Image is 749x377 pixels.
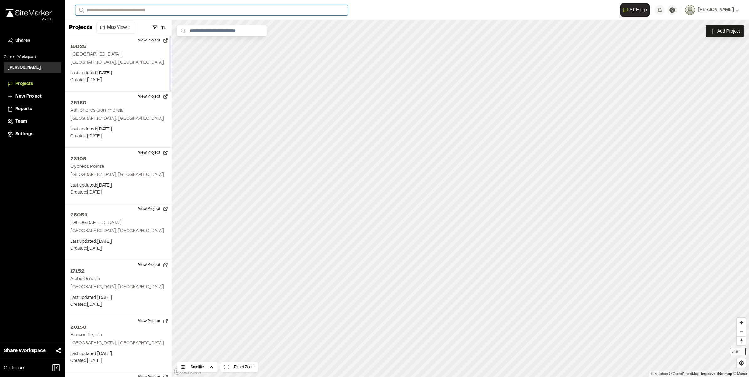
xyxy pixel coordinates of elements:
p: Last updated: [DATE] [70,182,167,189]
span: Share Workspace [4,347,46,354]
h2: Cypress Pointe [70,164,104,169]
span: AI Help [629,6,647,14]
img: rebrand.png [6,9,52,17]
p: Last updated: [DATE] [70,70,167,77]
button: Reset bearing to north [737,336,746,345]
button: Search [75,5,86,15]
p: Created: [DATE] [70,245,167,252]
span: Collapse [4,364,24,372]
p: [GEOGRAPHIC_DATA], [GEOGRAPHIC_DATA] [70,340,167,347]
button: Satellite [177,362,218,372]
button: [PERSON_NAME] [685,5,739,15]
div: Oh geez...please don't... [6,17,52,22]
div: Open AI Assistant [620,3,652,17]
button: Reset Zoom [220,362,258,372]
p: Last updated: [DATE] [70,238,167,245]
span: Shares [15,37,30,44]
h2: Alpha Omega [70,277,100,281]
span: New Project [15,93,42,100]
p: [GEOGRAPHIC_DATA], [GEOGRAPHIC_DATA] [70,284,167,291]
p: [GEOGRAPHIC_DATA], [GEOGRAPHIC_DATA] [70,172,167,178]
button: View Project [134,260,172,270]
span: [PERSON_NAME] [698,7,734,13]
a: Shares [8,37,58,44]
a: Settings [8,131,58,138]
span: Reports [15,106,32,113]
span: Settings [15,131,33,138]
p: Created: [DATE] [70,77,167,84]
span: Team [15,118,27,125]
button: Find my location [737,358,746,368]
a: Map feedback [701,372,732,376]
a: Mapbox [651,372,668,376]
div: 5 mi [730,348,746,355]
button: Open AI Assistant [620,3,650,17]
h2: 25180 [70,99,167,107]
a: OpenStreetMap [669,372,699,376]
a: Reports [8,106,58,113]
h2: Beaver Toyota [70,333,102,337]
h2: 23109 [70,155,167,163]
p: Created: [DATE] [70,301,167,308]
img: User [685,5,695,15]
p: Current Workspace [4,54,61,60]
h2: 20158 [70,324,167,331]
a: Team [8,118,58,125]
p: Created: [DATE] [70,358,167,364]
p: [GEOGRAPHIC_DATA], [GEOGRAPHIC_DATA] [70,115,167,122]
p: [GEOGRAPHIC_DATA], [GEOGRAPHIC_DATA] [70,228,167,235]
button: View Project [134,148,172,158]
span: Add Project [717,28,740,34]
a: Projects [8,81,58,88]
h2: 25059 [70,211,167,219]
h2: [GEOGRAPHIC_DATA] [70,52,121,56]
a: New Project [8,93,58,100]
h3: [PERSON_NAME] [8,65,41,71]
a: Maxar [733,372,747,376]
p: [GEOGRAPHIC_DATA], [GEOGRAPHIC_DATA] [70,59,167,66]
canvas: Map [172,20,749,377]
p: Last updated: [DATE] [70,351,167,358]
h2: 16025 [70,43,167,50]
button: View Project [134,204,172,214]
span: Projects [15,81,33,88]
p: Created: [DATE] [70,189,167,196]
h2: Ash Shores Commercial [70,108,124,113]
h2: 17152 [70,268,167,275]
h2: [GEOGRAPHIC_DATA] [70,220,121,225]
p: Last updated: [DATE] [70,295,167,301]
p: Last updated: [DATE] [70,126,167,133]
button: Zoom out [737,327,746,336]
button: View Project [134,35,172,45]
button: View Project [134,92,172,102]
a: Mapbox logo [174,368,201,375]
p: Projects [69,24,92,32]
p: Created: [DATE] [70,133,167,140]
button: Zoom in [737,318,746,327]
button: View Project [134,316,172,326]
